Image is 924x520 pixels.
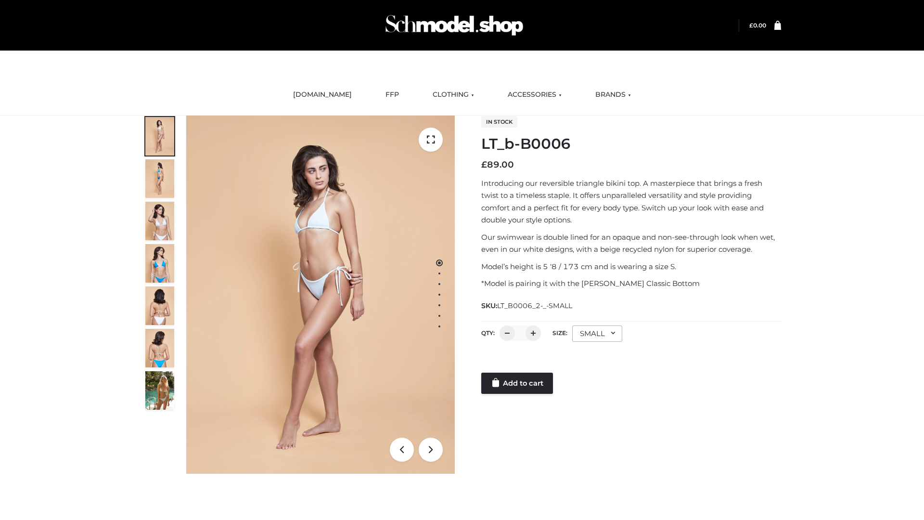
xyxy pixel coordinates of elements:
[481,260,781,273] p: Model’s height is 5 ‘8 / 173 cm and is wearing a size S.
[382,6,526,44] img: Schmodel Admin 964
[145,329,174,367] img: ArielClassicBikiniTop_CloudNine_AzureSky_OW114ECO_8-scaled.jpg
[145,244,174,283] img: ArielClassicBikiniTop_CloudNine_AzureSky_OW114ECO_4-scaled.jpg
[378,84,406,105] a: FFP
[481,277,781,290] p: *Model is pairing it with the [PERSON_NAME] Classic Bottom
[481,135,781,153] h1: LT_b-B0006
[481,116,517,128] span: In stock
[500,84,569,105] a: ACCESSORIES
[425,84,481,105] a: CLOTHING
[145,202,174,240] img: ArielClassicBikiniTop_CloudNine_AzureSky_OW114ECO_3-scaled.jpg
[572,325,622,342] div: SMALL
[286,84,359,105] a: [DOMAIN_NAME]
[145,286,174,325] img: ArielClassicBikiniTop_CloudNine_AzureSky_OW114ECO_7-scaled.jpg
[481,329,495,337] label: QTY:
[145,371,174,410] img: Arieltop_CloudNine_AzureSky2.jpg
[497,301,572,310] span: LT_B0006_2-_-SMALL
[481,159,514,170] bdi: 89.00
[588,84,638,105] a: BRANDS
[749,22,766,29] a: £0.00
[481,159,487,170] span: £
[145,159,174,198] img: ArielClassicBikiniTop_CloudNine_AzureSky_OW114ECO_2-scaled.jpg
[481,373,553,394] a: Add to cart
[481,177,781,226] p: Introducing our reversible triangle bikini top. A masterpiece that brings a fresh twist to a time...
[481,300,573,312] span: SKU:
[749,22,753,29] span: £
[145,117,174,156] img: ArielClassicBikiniTop_CloudNine_AzureSky_OW114ECO_1-scaled.jpg
[481,231,781,256] p: Our swimwear is double lined for an opaque and non-see-through look when wet, even in our white d...
[186,116,455,474] img: ArielClassicBikiniTop_CloudNine_AzureSky_OW114ECO_1
[749,22,766,29] bdi: 0.00
[552,329,567,337] label: Size:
